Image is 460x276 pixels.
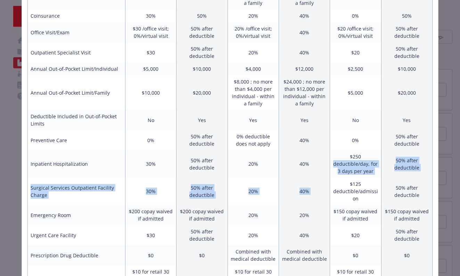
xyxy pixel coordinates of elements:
[28,42,125,62] td: Outpatient Specialist Visit
[176,62,228,75] td: $10,000
[125,62,176,75] td: $5,000
[228,62,279,75] td: $4,000
[176,178,228,205] td: 50% after deductible
[176,245,228,265] td: $0
[381,178,432,205] td: 50% after deductible
[28,9,125,22] td: Coinsurance
[228,245,279,265] td: Combined with medical deductible
[381,9,432,22] td: 50%
[176,42,228,62] td: 50% after deductible
[330,42,381,62] td: $20
[125,178,176,205] td: 30%
[28,245,125,265] td: Prescription Drug Deductible
[279,205,330,225] td: 20%
[279,178,330,205] td: 40%
[176,205,228,225] td: $200 copay waived if admitted
[279,130,330,150] td: 40%
[176,22,228,42] td: 50% after deductible
[176,75,228,110] td: $20,000
[279,62,330,75] td: $12,000
[381,130,432,150] td: 50% after deductible
[279,225,330,245] td: 40%
[330,150,381,178] td: $250 deductible/day, for 3 days per year
[330,130,381,150] td: 0%
[330,178,381,205] td: $125 deductible/admission
[228,22,279,42] td: 20% /office visit; 0%/virtual visit
[176,225,228,245] td: 50% after deductible
[381,205,432,225] td: $150 copay waived if admitted
[125,150,176,178] td: 30%
[28,62,125,75] td: Annual Out-of-Pocket Limit/Individual
[330,22,381,42] td: $20 /office visit; 0%/virtual visit
[279,42,330,62] td: 40%
[279,245,330,265] td: Combined with medical deductible
[330,62,381,75] td: $2,500
[125,42,176,62] td: $30
[381,62,432,75] td: $10,000
[330,225,381,245] td: $20
[279,110,330,130] td: Yes
[228,225,279,245] td: 20%
[28,150,125,178] td: Inpatient Hospitalization
[381,22,432,42] td: 50% after deductible
[381,245,432,265] td: $0
[28,110,125,130] td: Deductible Included in Out-of-Pocket Limits
[176,9,228,22] td: 50%
[125,110,176,130] td: No
[228,150,279,178] td: 20%
[279,150,330,178] td: 40%
[330,9,381,22] td: 0%
[228,130,279,150] td: 0% deductible does not apply
[228,9,279,22] td: 20%
[125,22,176,42] td: $30 /office visit; 0%/virtual visit
[125,245,176,265] td: $0
[176,130,228,150] td: 50% after deductible
[125,75,176,110] td: $10,000
[381,42,432,62] td: 50% after deductible
[381,110,432,130] td: Yes
[330,110,381,130] td: No
[125,9,176,22] td: 30%
[228,42,279,62] td: 20%
[279,22,330,42] td: 40%
[228,178,279,205] td: 20%
[176,150,228,178] td: 50% after deductible
[28,130,125,150] td: Preventive Care
[330,205,381,225] td: $150 copay waived if admitted
[381,150,432,178] td: 50% after deductible
[330,245,381,265] td: $0
[228,205,279,225] td: 20%
[28,75,125,110] td: Annual Out-of-Pocket Limit/Family
[28,225,125,245] td: Urgent Care Facility
[28,22,125,42] td: Office Visit/Exam
[330,75,381,110] td: $5,000
[125,225,176,245] td: $30
[381,225,432,245] td: 50% after deductible
[125,205,176,225] td: $200 copay waived if admitted
[28,205,125,225] td: Emergency Room
[228,75,279,110] td: $8,000 ; no more than $4,000 per individual - within a family
[176,110,228,130] td: Yes
[381,75,432,110] td: $20,000
[28,178,125,205] td: Surgical Services Outpatient Facility Charge
[125,130,176,150] td: 0%
[228,110,279,130] td: Yes
[279,9,330,22] td: 40%
[279,75,330,110] td: $24,000 ; no more than $12,000 per individual - within a family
